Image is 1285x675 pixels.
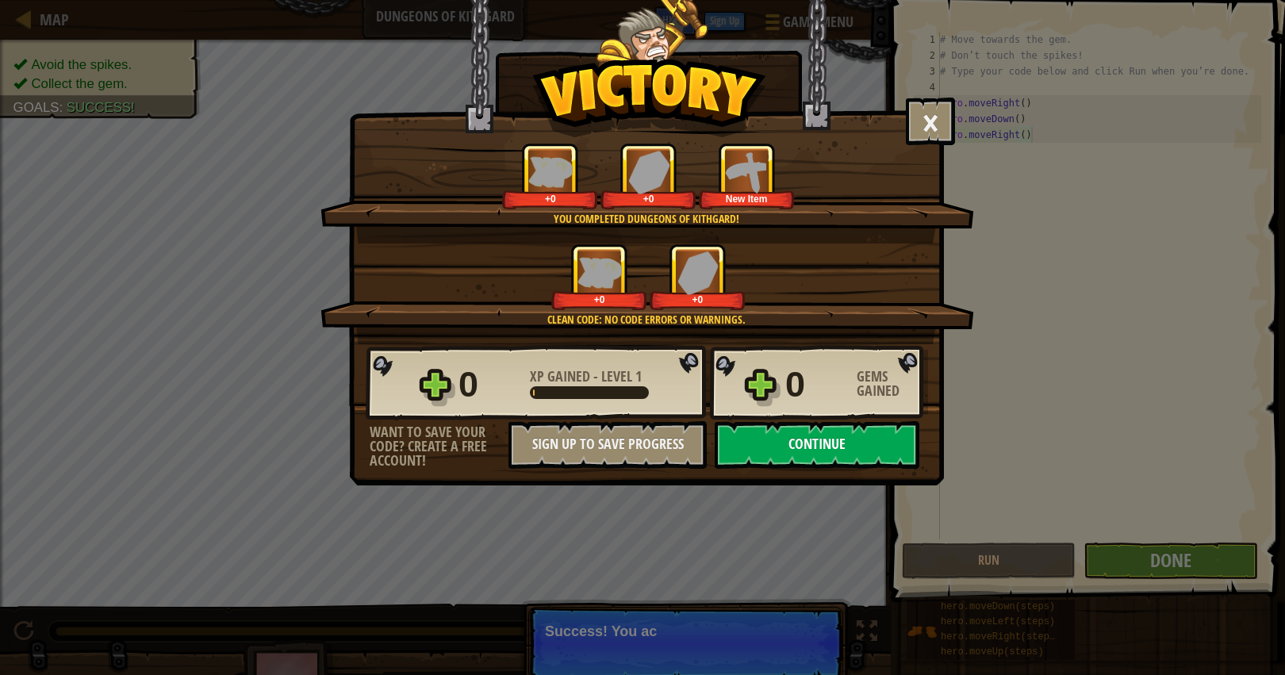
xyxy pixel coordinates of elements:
img: Victory [532,59,766,138]
div: - [530,370,642,384]
img: New Item [725,150,769,194]
div: 0 [785,359,847,410]
div: Gems Gained [857,370,928,398]
span: 1 [635,366,642,386]
div: Want to save your code? Create a free account! [370,425,508,468]
img: Gems Gained [628,150,669,194]
img: Gems Gained [677,251,719,294]
div: +0 [604,193,693,205]
img: XP Gained [577,257,622,288]
div: New Item [702,193,792,205]
div: Clean code: no code errors or warnings. [396,312,896,328]
div: +0 [554,293,644,305]
div: +0 [653,293,742,305]
div: You completed Dungeons of Kithgard! [396,211,896,227]
button: × [906,98,955,145]
div: +0 [505,193,595,205]
span: Level [598,366,635,386]
div: 0 [458,359,520,410]
img: XP Gained [528,156,573,187]
button: Continue [715,421,919,469]
button: Sign Up to Save Progress [508,421,707,469]
span: XP Gained [530,366,593,386]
